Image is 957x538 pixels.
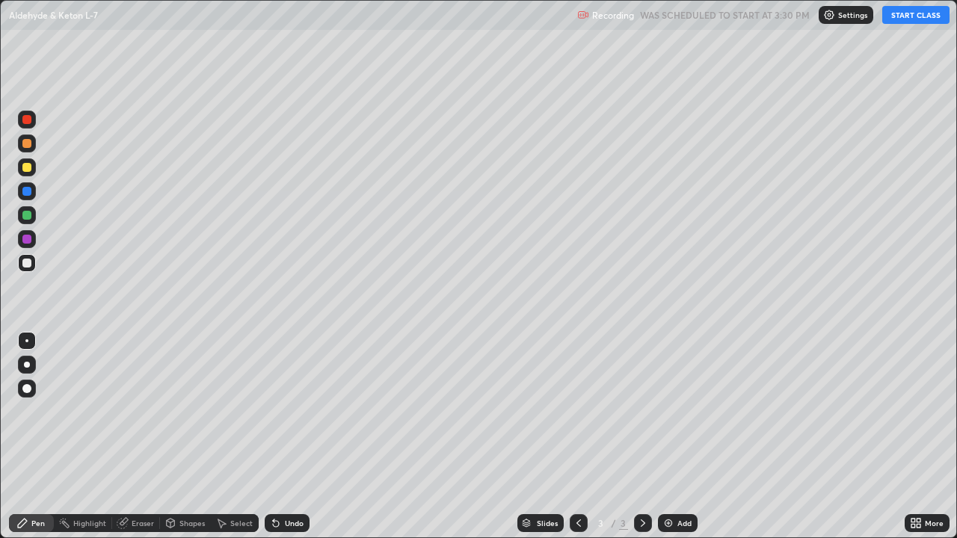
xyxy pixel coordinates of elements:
div: Undo [285,519,304,527]
h5: WAS SCHEDULED TO START AT 3:30 PM [640,8,810,22]
p: Settings [838,11,867,19]
img: class-settings-icons [823,9,835,21]
div: Select [230,519,253,527]
img: recording.375f2c34.svg [577,9,589,21]
div: Slides [537,519,558,527]
div: More [925,519,944,527]
div: Pen [31,519,45,527]
div: 3 [619,516,628,530]
div: 3 [594,519,609,528]
div: / [612,519,616,528]
button: START CLASS [882,6,950,24]
p: Recording [592,10,634,21]
div: Add [677,519,692,527]
div: Eraser [132,519,154,527]
div: Highlight [73,519,106,527]
div: Shapes [179,519,205,527]
img: add-slide-button [662,517,674,529]
p: Aldehyde & Keton L-7 [9,9,98,21]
